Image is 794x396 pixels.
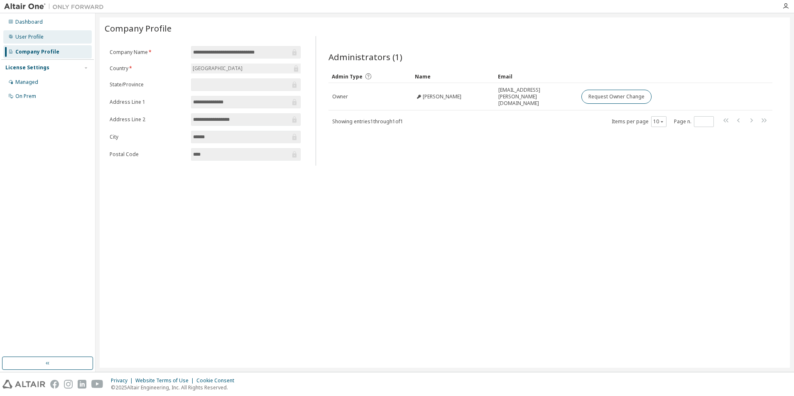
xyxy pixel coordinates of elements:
label: State/Province [110,81,186,88]
label: Address Line 1 [110,99,186,105]
div: Name [415,70,491,83]
img: youtube.svg [91,380,103,389]
img: facebook.svg [50,380,59,389]
img: instagram.svg [64,380,73,389]
p: © 2025 Altair Engineering, Inc. All Rights Reserved. [111,384,239,391]
div: Cookie Consent [196,377,239,384]
img: Altair One [4,2,108,11]
span: Company Profile [105,22,172,34]
label: City [110,134,186,140]
label: Address Line 2 [110,116,186,123]
div: Privacy [111,377,135,384]
span: Page n. [674,116,714,127]
div: [GEOGRAPHIC_DATA] [191,64,244,73]
div: Website Terms of Use [135,377,196,384]
div: Managed [15,79,38,86]
button: 10 [653,118,664,125]
span: Owner [332,93,348,100]
img: altair_logo.svg [2,380,45,389]
span: Admin Type [332,73,363,80]
img: linkedin.svg [78,380,86,389]
div: Email [498,70,574,83]
div: License Settings [5,64,49,71]
span: Administrators (1) [328,51,402,63]
div: Dashboard [15,19,43,25]
span: [PERSON_NAME] [423,93,461,100]
span: [EMAIL_ADDRESS][PERSON_NAME][DOMAIN_NAME] [498,87,574,107]
div: [GEOGRAPHIC_DATA] [191,64,301,73]
label: Postal Code [110,151,186,158]
span: Showing entries 1 through 1 of 1 [332,118,403,125]
div: On Prem [15,93,36,100]
label: Company Name [110,49,186,56]
span: Items per page [612,116,667,127]
div: Company Profile [15,49,59,55]
div: User Profile [15,34,44,40]
button: Request Owner Change [581,90,652,104]
label: Country [110,65,186,72]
